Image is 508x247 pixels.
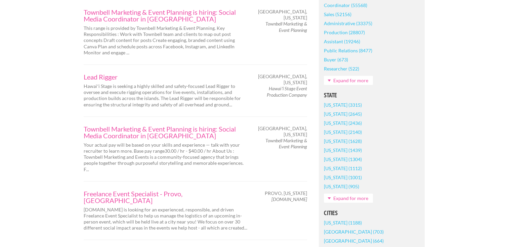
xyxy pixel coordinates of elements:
[84,207,248,231] p: [DOMAIN_NAME] is looking for an experienced, responsible, and driven Freelance Event Specialist t...
[324,118,362,128] a: [US_STATE] (2436)
[324,55,348,64] a: Buyer (673)
[324,100,362,109] a: [US_STATE] (3315)
[324,19,372,28] a: Administrative (33375)
[324,137,362,146] a: [US_STATE] (1628)
[267,86,307,97] em: Hawaiʻi Stage Event Production Company
[258,9,307,21] span: [GEOGRAPHIC_DATA], [US_STATE]
[324,37,360,46] a: Assistant (19246)
[265,138,307,149] em: Townbell Marketing & Event Planning
[324,10,351,19] a: Sales (52156)
[324,1,367,10] a: Coordinator (55568)
[84,83,248,108] p: Hawaiʻi Stage is seeking a highly skilled and safety-focused Lead Rigger to oversee and execute r...
[265,21,307,33] em: Townbell Marketing & Event Planning
[84,190,248,204] a: Freelance Event Specialist - Provo, [GEOGRAPHIC_DATA]
[271,196,307,202] em: [DOMAIN_NAME]
[324,76,373,85] a: Expand for more
[84,9,248,22] a: Townbell Marketing & Event Planning is hiring: Social Media Coordinator in [GEOGRAPHIC_DATA]
[265,190,307,196] span: Provo, [US_STATE]
[258,126,307,138] span: [GEOGRAPHIC_DATA], [US_STATE]
[84,25,248,56] p: This range is provided by Townbell Marketing & Event Planning. Key Responsibilities : Work with T...
[84,126,248,139] a: Townbell Marketing & Event Planning is hiring: Social Media Coordinator in [GEOGRAPHIC_DATA]
[324,92,420,98] h5: State
[84,142,248,172] p: Your actual pay will be based on your skills and experience — talk with your recruiter to learn m...
[324,210,420,216] h5: Cities
[324,182,359,191] a: [US_STATE] (905)
[324,218,362,227] a: [US_STATE] (1188)
[324,236,384,245] a: [GEOGRAPHIC_DATA] (664)
[324,109,362,118] a: [US_STATE] (2645)
[324,227,384,236] a: [GEOGRAPHIC_DATA] (703)
[324,28,365,37] a: Production (28807)
[324,194,373,203] a: Expand for more
[258,73,307,86] span: [GEOGRAPHIC_DATA], [US_STATE]
[84,73,248,80] a: Lead Rigger
[324,164,362,173] a: [US_STATE] (1112)
[324,64,359,73] a: Researcher (522)
[324,146,362,155] a: [US_STATE] (1439)
[324,46,372,55] a: Public Relations (8477)
[324,155,362,164] a: [US_STATE] (1304)
[324,128,362,137] a: [US_STATE] (2140)
[324,173,362,182] a: [US_STATE] (1001)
